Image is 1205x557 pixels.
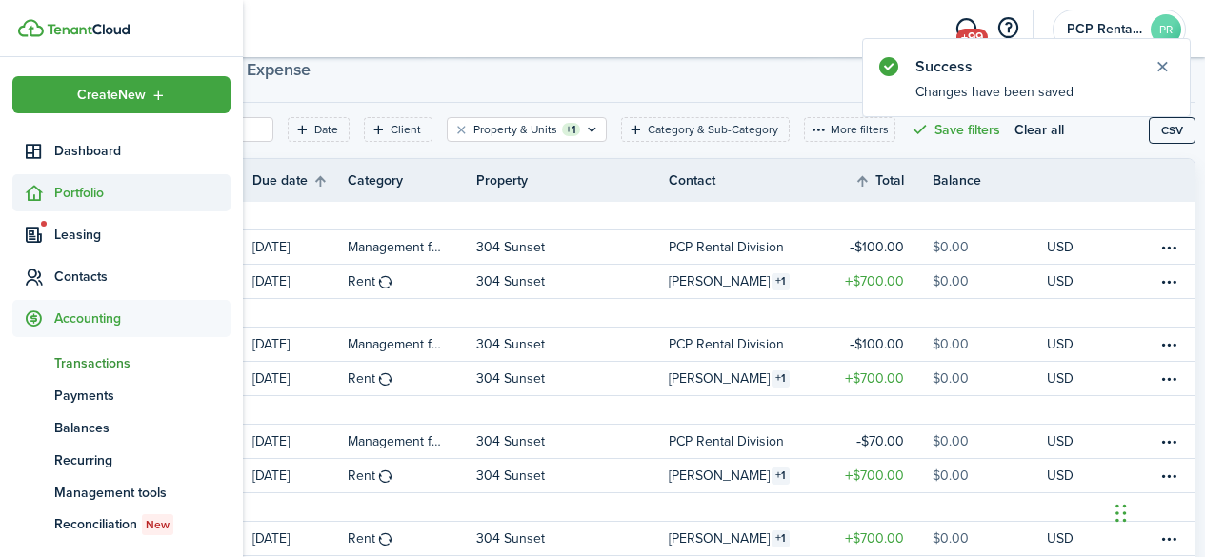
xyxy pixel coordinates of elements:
[54,386,231,406] span: Payments
[669,466,770,486] table-info-title: [PERSON_NAME]
[476,170,669,190] th: Property
[348,466,375,486] table-info-title: Rent
[364,117,432,142] filter-tag: Open filter
[818,328,933,361] a: $100.00
[348,334,448,354] table-info-title: Management fees
[54,514,231,535] span: Reconciliation
[1047,522,1099,555] a: USD
[850,334,904,354] table-amount-title: $100.00
[1047,528,1074,548] p: USD
[933,425,1047,458] a: $0.00
[845,528,904,548] table-amount-title: $700.00
[348,271,375,291] table-info-title: Rent
[772,273,790,290] table-counter: 1
[933,522,1047,555] a: $0.00
[252,459,348,492] a: [DATE]
[252,237,290,257] p: [DATE]
[933,230,1047,264] a: $0.00
[252,528,290,548] p: [DATE]
[18,19,44,37] img: TenantCloud
[146,516,170,533] span: New
[669,265,818,298] a: [PERSON_NAME]1
[772,530,790,547] table-counter: 1
[12,379,231,411] a: Payments
[54,141,231,161] span: Dashboard
[476,265,669,298] a: 304 Sunset
[77,89,146,102] span: Create New
[669,328,818,361] a: PCP Rental Division
[252,466,290,486] p: [DATE]
[933,431,969,451] table-amount-description: $0.00
[348,237,448,257] table-info-title: Management fees
[818,522,933,555] a: $700.00
[845,271,904,291] table-amount-title: $700.00
[669,362,818,395] a: [PERSON_NAME]1
[669,459,818,492] a: [PERSON_NAME]1
[933,265,1047,298] a: $0.00
[54,308,231,328] span: Accounting
[348,431,448,451] table-info-title: Management fees
[1047,425,1099,458] a: USD
[447,117,607,142] filter-tag: Open filter
[12,508,231,541] a: ReconciliationNew
[1067,23,1143,36] span: PCP Rental Division
[669,337,784,352] table-profile-info-text: PCP Rental Division
[391,121,421,138] filter-tag-label: Client
[1151,14,1181,45] avatar-text: PR
[476,522,669,555] a: 304 Sunset
[12,444,231,476] a: Recurring
[54,450,231,470] span: Recurring
[476,271,545,291] p: 304 Sunset
[476,425,669,458] a: 304 Sunset
[476,431,545,451] p: 304 Sunset
[818,362,933,395] a: $700.00
[669,170,818,190] th: Contact
[252,522,348,555] a: [DATE]
[669,240,784,255] table-profile-info-text: PCP Rental Division
[12,76,231,113] button: Open menu
[669,522,818,555] a: [PERSON_NAME]1
[348,528,375,548] table-info-title: Rent
[933,528,969,548] table-amount-description: $0.00
[1047,459,1099,492] a: USD
[1047,271,1074,291] p: USD
[476,528,545,548] p: 304 Sunset
[473,121,557,138] filter-tag-label: Property & Units
[933,362,1047,395] a: $0.00
[1014,117,1064,142] button: Clear all
[669,230,818,264] a: PCP Rental Division
[933,271,969,291] table-amount-description: $0.00
[562,123,580,136] filter-tag-counter: +1
[348,459,476,492] a: Rent
[956,29,988,46] span: +99
[252,230,348,264] a: [DATE]
[12,347,231,379] a: Transactions
[348,368,375,388] table-info-title: Rent
[252,169,348,192] th: Sort
[1047,230,1099,264] a: USD
[863,82,1190,116] notify-body: Changes have been saved
[252,425,348,458] a: [DATE]
[933,334,969,354] table-amount-description: $0.00
[348,265,476,298] a: Rent
[992,12,1024,45] button: Open resource center
[1047,328,1099,361] a: USD
[1110,466,1205,557] div: Chat Widget
[933,459,1047,492] a: $0.00
[1047,466,1074,486] p: USD
[348,425,476,458] a: Management fees
[12,411,231,444] a: Balances
[476,459,669,492] a: 304 Sunset
[933,368,969,388] table-amount-description: $0.00
[314,121,338,138] filter-tag-label: Date
[1047,431,1074,451] p: USD
[648,121,778,138] filter-tag-label: Category & Sub-Category
[818,265,933,298] a: $700.00
[818,425,933,458] a: $70.00
[54,483,231,503] span: Management tools
[252,265,348,298] a: [DATE]
[12,132,231,169] a: Dashboard
[54,418,231,438] span: Balances
[252,328,348,361] a: [DATE]
[252,334,290,354] p: [DATE]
